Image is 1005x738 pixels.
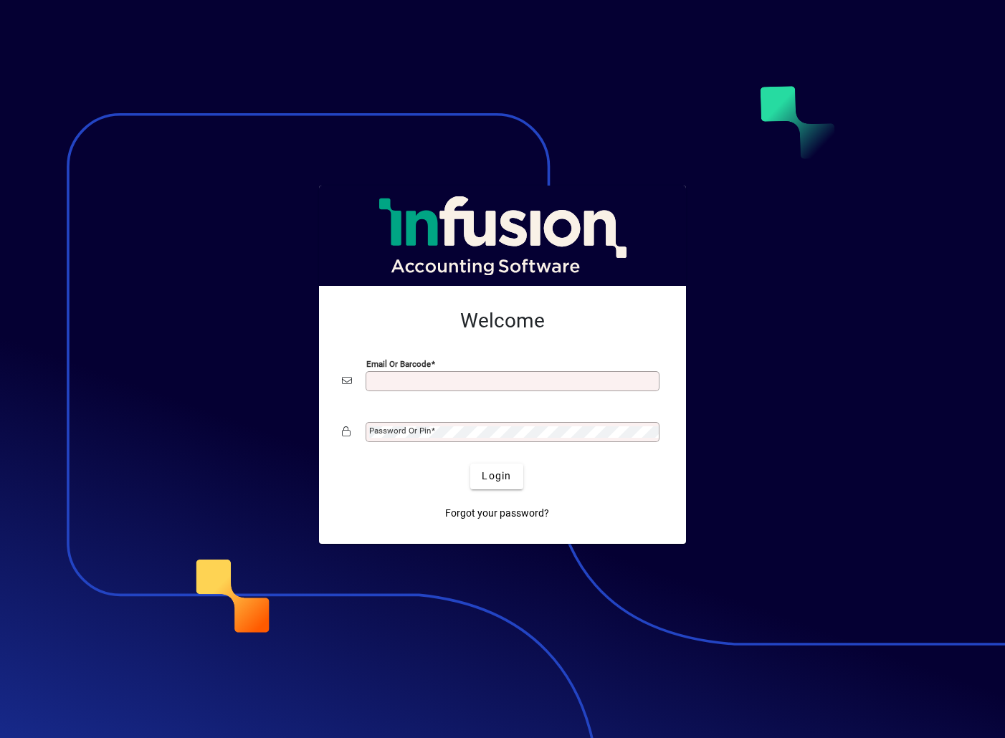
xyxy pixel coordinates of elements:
[470,464,523,489] button: Login
[445,506,549,521] span: Forgot your password?
[342,309,663,333] h2: Welcome
[369,426,431,436] mat-label: Password or Pin
[439,501,555,527] a: Forgot your password?
[366,358,431,368] mat-label: Email or Barcode
[482,469,511,484] span: Login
